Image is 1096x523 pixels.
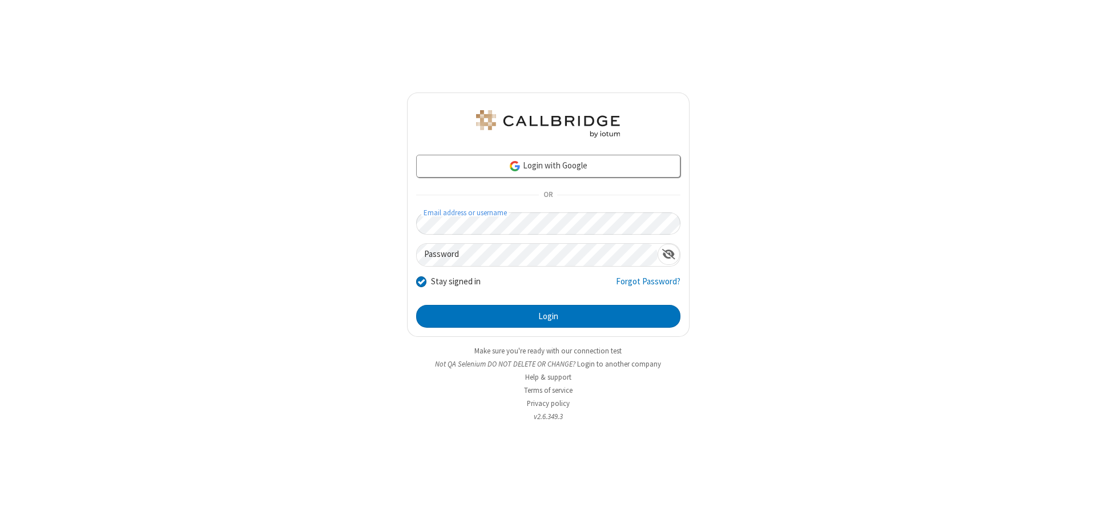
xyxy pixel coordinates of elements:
a: Terms of service [524,385,573,395]
input: Password [417,244,658,266]
img: QA Selenium DO NOT DELETE OR CHANGE [474,110,622,138]
a: Privacy policy [527,399,570,408]
a: Help & support [525,372,571,382]
button: Login [416,305,680,328]
a: Forgot Password? [616,275,680,297]
li: v2.6.349.3 [407,411,690,422]
button: Login to another company [577,359,661,369]
li: Not QA Selenium DO NOT DELETE OR CHANGE? [407,359,690,369]
a: Make sure you're ready with our connection test [474,346,622,356]
label: Stay signed in [431,275,481,288]
div: Show password [658,244,680,265]
img: google-icon.png [509,160,521,172]
a: Login with Google [416,155,680,178]
span: OR [539,187,557,203]
input: Email address or username [416,212,680,235]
